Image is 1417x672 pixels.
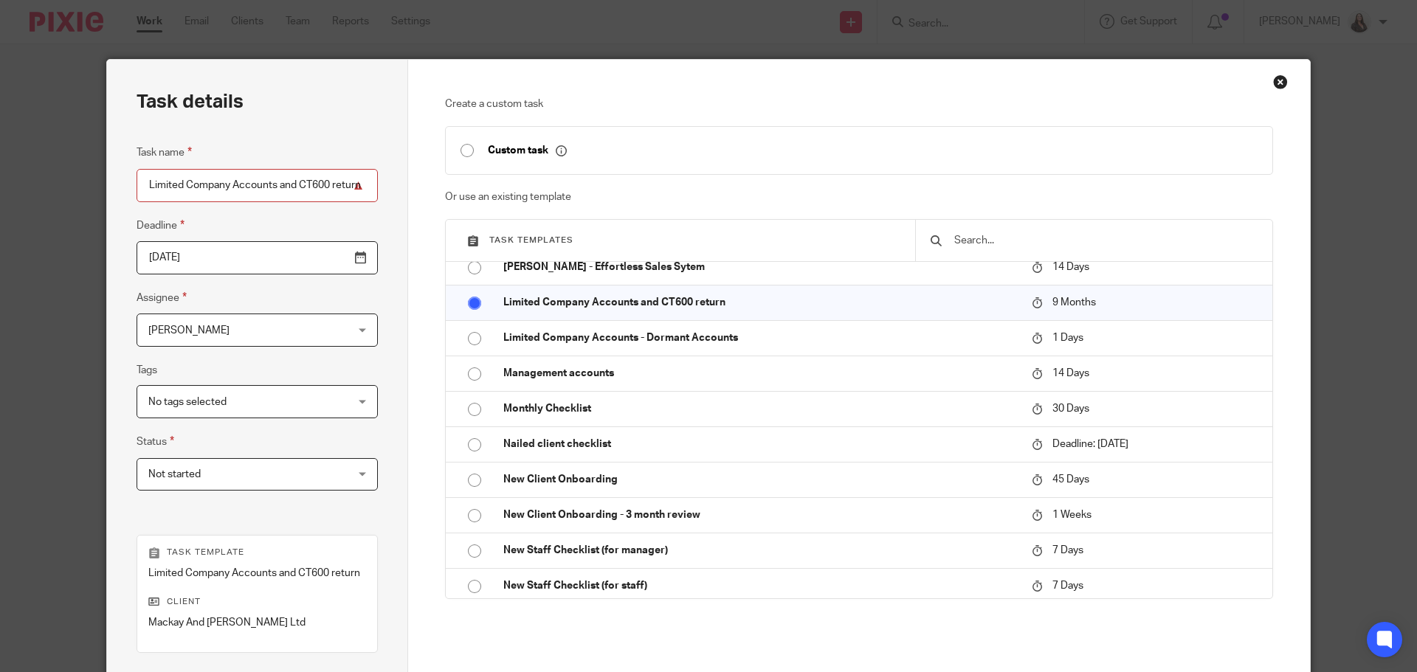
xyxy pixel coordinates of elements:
[148,547,366,558] p: Task template
[953,232,1258,249] input: Search...
[1052,297,1096,308] span: 9 Months
[148,325,230,336] span: [PERSON_NAME]
[137,289,187,306] label: Assignee
[1052,439,1128,449] span: Deadline: [DATE]
[1052,262,1089,272] span: 14 Days
[503,366,1017,381] p: Management accounts
[503,472,1017,487] p: New Client Onboarding
[1273,75,1288,89] div: Close this dialog window
[488,144,567,157] p: Custom task
[503,295,1017,310] p: Limited Company Accounts and CT600 return
[137,433,174,450] label: Status
[503,401,1017,416] p: Monthly Checklist
[503,330,1017,345] p: Limited Company Accounts - Dormant Accounts
[1052,474,1089,485] span: 45 Days
[1052,545,1083,555] span: 7 Days
[137,241,378,274] input: Pick a date
[445,190,1274,204] p: Or use an existing template
[1052,581,1083,591] span: 7 Days
[1052,333,1083,343] span: 1 Days
[489,236,573,244] span: Task templates
[137,169,378,202] input: Task name
[1052,403,1089,414] span: 30 Days
[503,578,1017,593] p: New Staff Checklist (for staff)
[137,363,157,378] label: Tags
[445,97,1274,111] p: Create a custom task
[137,144,192,161] label: Task name
[503,260,1017,274] p: [PERSON_NAME] - Effortless Sales Sytem
[503,543,1017,558] p: New Staff Checklist (for manager)
[148,469,201,479] span: Not started
[148,596,366,608] p: Client
[503,437,1017,451] p: Nailed client checklist
[148,566,366,581] p: Limited Company Accounts and CT600 return
[503,508,1017,522] p: New Client Onboarding - 3 month review
[1052,368,1089,378] span: 14 Days
[137,217,185,234] label: Deadline
[148,397,227,407] span: No tags selected
[1052,510,1092,520] span: 1 Weeks
[137,89,244,114] h2: Task details
[148,615,366,630] p: Mackay And [PERSON_NAME] Ltd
